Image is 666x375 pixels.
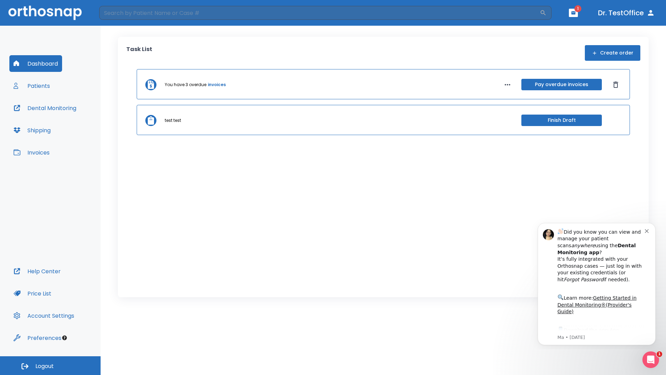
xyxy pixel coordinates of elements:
[208,82,226,88] a: invoices
[126,45,152,61] p: Task List
[574,5,581,12] span: 1
[8,6,82,20] img: Orthosnap
[9,77,54,94] button: Patients
[9,122,55,139] button: Shipping
[30,118,118,124] p: Message from Ma, sent 8w ago
[657,351,662,357] span: 1
[9,263,65,280] button: Help Center
[61,335,68,341] div: Tooltip anchor
[521,115,602,126] button: Finish Draft
[595,7,658,19] button: Dr. TestOffice
[165,117,181,124] p: test test
[30,111,92,123] a: App Store
[642,351,659,368] iframe: Intercom live chat
[527,217,666,349] iframe: Intercom notifications message
[9,100,80,116] button: Dental Monitoring
[9,330,66,346] button: Preferences
[118,11,123,16] button: Dismiss notification
[9,285,55,302] button: Price List
[35,362,54,370] span: Logout
[30,109,118,144] div: Download the app: | ​ Let us know if you need help getting started!
[99,6,540,20] input: Search by Patient Name or Case #
[165,82,206,88] p: You have 3 overdue
[610,79,621,90] button: Dismiss
[521,79,602,90] button: Pay overdue invoices
[9,144,54,161] button: Invoices
[9,307,78,324] button: Account Settings
[585,45,640,61] button: Create order
[9,55,62,72] button: Dashboard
